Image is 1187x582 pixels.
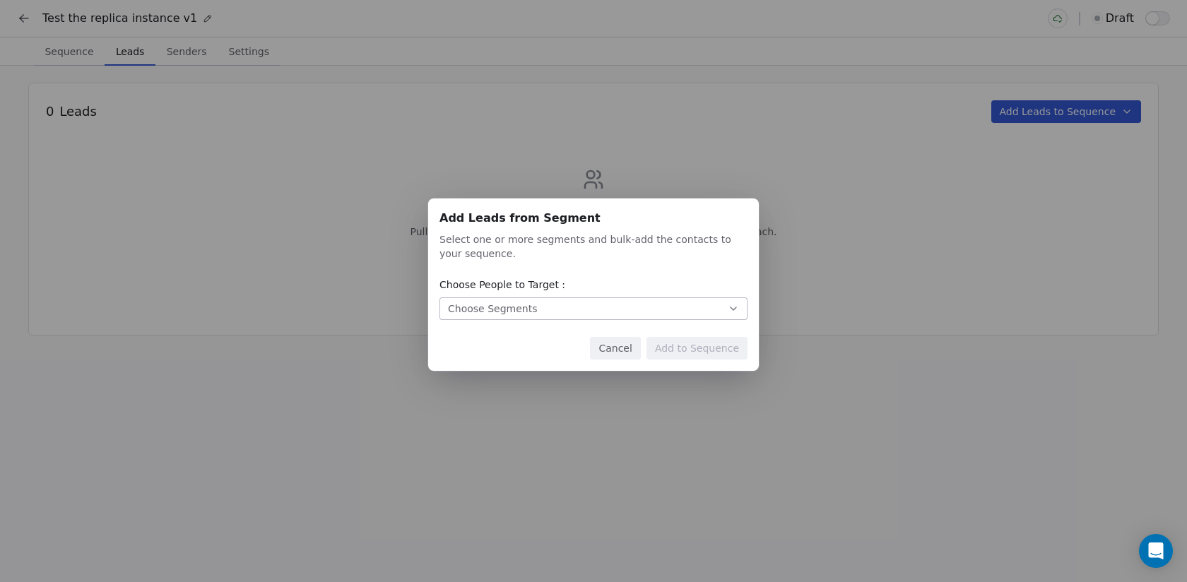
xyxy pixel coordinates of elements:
[439,278,748,292] div: Choose People to Target :
[646,337,748,360] button: Add to Sequence
[439,210,748,227] div: Add Leads from Segment
[590,337,640,360] button: Cancel
[448,302,537,316] div: Choose Segments
[439,232,748,261] div: Select one or more segments and bulk-add the contacts to your sequence.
